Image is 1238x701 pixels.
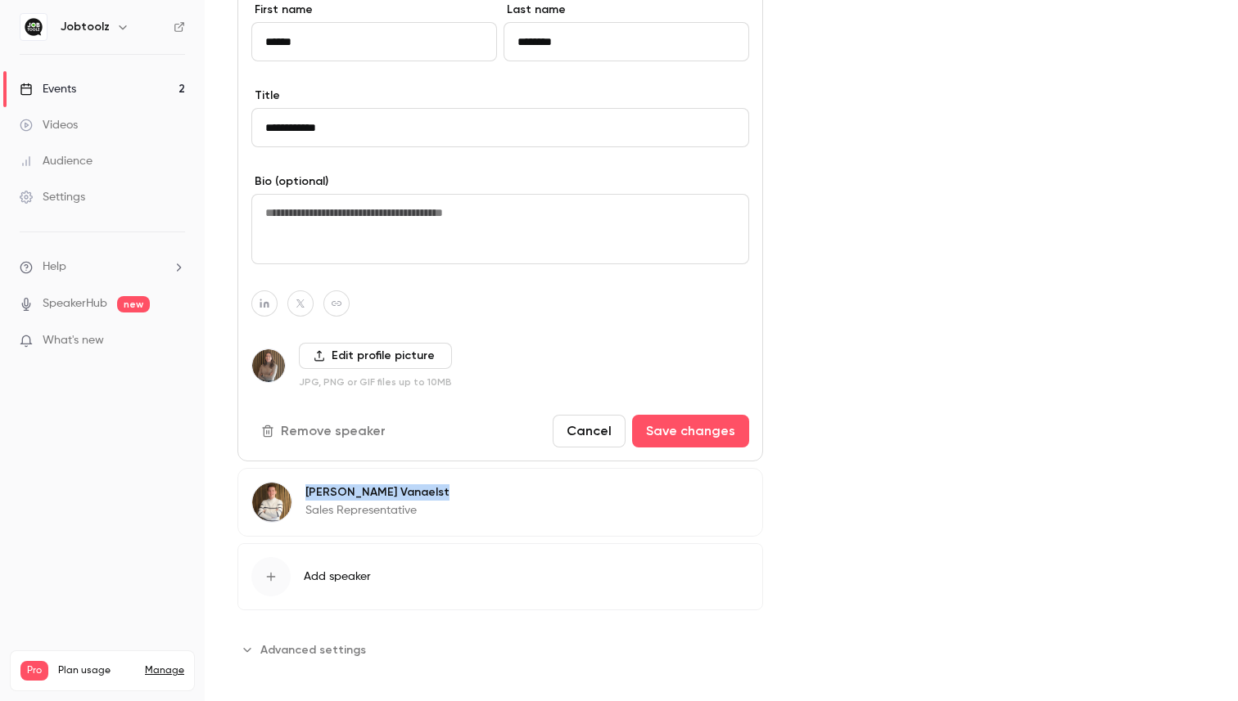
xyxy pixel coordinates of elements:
[305,502,450,519] p: Sales Representative
[304,568,371,585] span: Add speaker
[260,641,366,658] span: Advanced settings
[553,415,626,447] button: Cancel
[237,636,376,663] button: Advanced settings
[237,636,763,663] section: Advanced settings
[632,415,749,447] button: Save changes
[251,415,399,447] button: Remove speaker
[237,468,763,537] div: Arne Vanaelst[PERSON_NAME] VanaelstSales Representative
[117,296,150,312] span: new
[251,88,749,104] label: Title
[237,543,763,610] button: Add speaker
[305,484,450,501] p: [PERSON_NAME] Vanaelst
[165,334,185,348] iframe: Noticeable Trigger
[61,19,110,35] h6: Jobtoolz
[20,153,93,169] div: Audience
[252,349,285,382] img: Davina Linclauw
[251,173,749,190] label: Bio (optional)
[58,664,135,677] span: Plan usage
[20,81,76,97] div: Events
[20,661,48,681] span: Pro
[299,343,452,369] label: Edit profile picture
[251,2,497,18] label: First name
[43,332,104,349] span: What's new
[20,189,85,205] div: Settings
[504,2,749,18] label: Last name
[20,14,47,40] img: Jobtoolz
[299,375,452,389] p: JPG, PNG or GIF files up to 10MB
[43,295,107,312] a: SpeakerHub
[252,483,291,522] img: Arne Vanaelst
[20,117,78,133] div: Videos
[20,258,185,276] li: help-dropdown-opener
[43,258,66,276] span: Help
[145,664,184,677] a: Manage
